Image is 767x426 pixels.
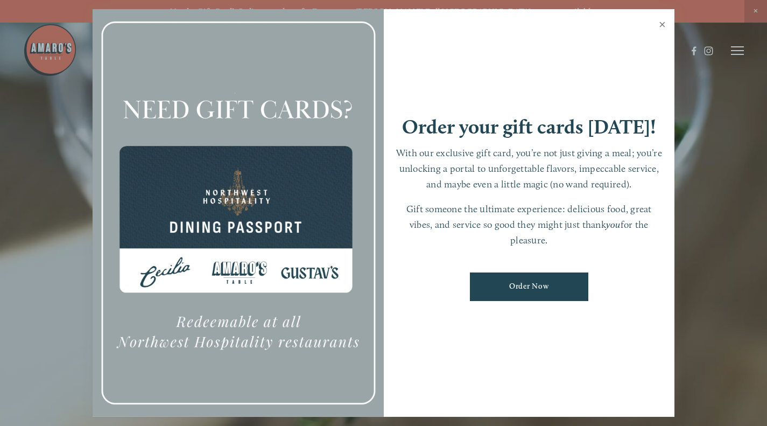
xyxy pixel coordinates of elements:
a: Close [652,11,673,41]
p: With our exclusive gift card, you’re not just giving a meal; you’re unlocking a portal to unforge... [395,145,664,192]
em: you [606,219,621,230]
h1: Order your gift cards [DATE]! [402,117,656,137]
a: Order Now [470,273,588,301]
p: Gift someone the ultimate experience: delicious food, great vibes, and service so good they might... [395,201,664,248]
